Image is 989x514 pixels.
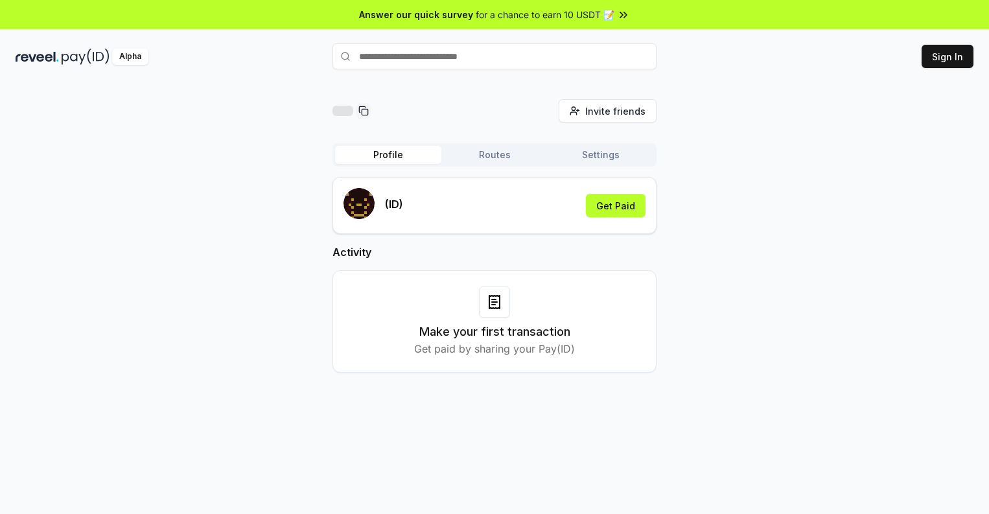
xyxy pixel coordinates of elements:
img: reveel_dark [16,49,59,65]
span: Answer our quick survey [359,8,473,21]
p: Get paid by sharing your Pay(ID) [414,341,575,356]
p: (ID) [385,196,403,212]
button: Profile [335,146,441,164]
div: Alpha [112,49,148,65]
span: for a chance to earn 10 USDT 📝 [476,8,614,21]
span: Invite friends [585,104,646,118]
h2: Activity [332,244,657,260]
button: Get Paid [586,194,646,217]
img: pay_id [62,49,110,65]
button: Settings [548,146,654,164]
button: Sign In [922,45,973,68]
button: Routes [441,146,548,164]
button: Invite friends [559,99,657,123]
h3: Make your first transaction [419,323,570,341]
